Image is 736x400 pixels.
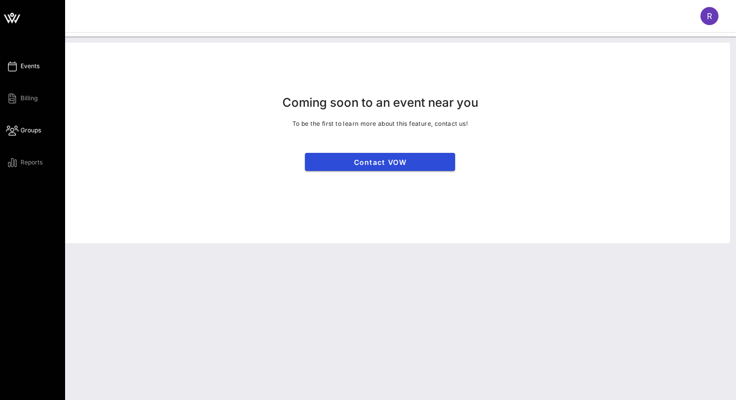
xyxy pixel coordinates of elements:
span: Groups [21,126,41,135]
span: Billing [21,94,38,103]
a: Contact VOW [305,153,455,171]
p: Coming soon to an event near you [282,95,478,111]
div: R [700,7,718,25]
span: R [707,11,712,21]
a: Events [6,60,40,72]
a: Groups [6,124,41,136]
span: Reports [21,158,43,167]
span: Contact VOW [313,158,447,166]
span: Events [21,62,40,71]
a: Reports [6,156,43,168]
p: To be the first to learn more about this feature, contact us! [292,119,468,129]
a: Billing [6,92,38,104]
